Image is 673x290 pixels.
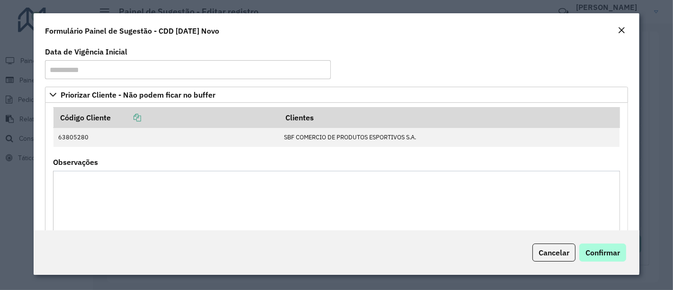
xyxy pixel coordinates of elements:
button: Cancelar [532,244,576,262]
span: Priorizar Cliente - Não podem ficar no buffer [61,91,215,99]
label: Observações [53,156,98,168]
div: Priorizar Cliente - Não podem ficar no buffer [45,103,628,263]
span: Confirmar [585,248,620,257]
a: Copiar [111,113,141,122]
label: Data de Vigência Inicial [45,46,127,57]
h4: Formulário Painel de Sugestão - CDD [DATE] Novo [45,25,219,36]
th: Código Cliente [53,108,279,128]
em: Fechar [618,27,625,34]
th: Clientes [279,108,620,128]
td: SBF COMERCIO DE PRODUTOS ESPORTIVOS S.A. [279,128,620,147]
a: Priorizar Cliente - Não podem ficar no buffer [45,87,628,103]
button: Confirmar [579,244,626,262]
span: Cancelar [539,248,569,257]
td: 63805280 [53,128,279,147]
button: Close [615,25,628,37]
